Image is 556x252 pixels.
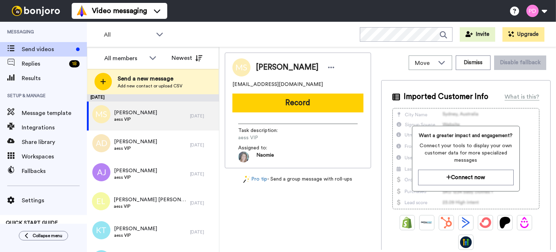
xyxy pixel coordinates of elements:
span: Integrations [22,123,87,132]
span: Want a greater impact and engagement? [418,132,514,139]
button: Upgrade [502,27,544,42]
div: All members [104,54,146,63]
img: Image of Melissa Swartz [232,58,250,77]
a: Pro tip [243,175,267,183]
span: Results [22,74,87,83]
img: el.png [92,192,110,210]
span: Task description : [238,127,289,134]
img: ms.png [92,105,110,123]
img: Shopify [401,217,413,228]
img: ActiveCampaign [460,217,472,228]
span: [PERSON_NAME] [114,109,157,116]
span: Send videos [22,45,73,54]
span: All [104,30,152,39]
span: Fallbacks [22,167,87,175]
span: QUICK START GUIDE [6,220,58,226]
img: Hubspot [441,217,452,228]
span: Workspaces [22,152,87,161]
span: [PERSON_NAME] [256,62,319,73]
span: Share library [22,138,87,146]
img: vm-color.svg [76,5,88,17]
button: Newest [166,51,208,65]
span: Send a new message [118,74,182,83]
span: [PERSON_NAME] [114,167,157,174]
span: aess VIP [114,232,157,238]
span: Move [415,59,434,67]
button: Record [232,94,363,112]
span: [PERSON_NAME] [114,225,157,232]
button: Dismiss [456,55,490,70]
span: Replies [22,59,66,68]
img: Drip [519,217,530,228]
span: [PERSON_NAME] [114,138,157,145]
button: Invite [460,27,495,42]
img: Patreon [499,217,511,228]
div: [DATE] [190,200,215,206]
div: [DATE] [190,113,215,119]
button: Disable fallback [494,55,546,70]
button: Connect now [418,170,514,185]
img: kt.png [92,221,110,239]
span: Imported Customer Info [404,91,488,102]
img: Ontraport [421,217,433,228]
div: - Send a group message with roll-ups [225,175,371,183]
span: aess VIP [114,174,157,180]
span: Naomie [256,152,274,162]
img: aj.png [92,163,110,181]
img: ad.png [92,134,110,152]
button: Collapse menu [19,231,68,240]
span: [EMAIL_ADDRESS][DOMAIN_NAME] [232,81,323,88]
span: aess VIP [114,145,157,151]
span: [PERSON_NAME] [PERSON_NAME] [114,196,186,203]
span: Video messaging [92,6,147,16]
span: Assigned to: [238,144,289,152]
img: GoHighLevel [460,236,472,248]
span: Settings [22,196,87,205]
div: [DATE] [190,229,215,235]
span: Collapse menu [33,233,62,239]
div: [DATE] [190,142,215,148]
span: Message template [22,109,87,117]
div: 18 [69,60,80,67]
img: bf907703-e70c-4f4a-b4b6-a47ca18da882-1680187883.jpg [238,152,249,162]
div: [DATE] [87,94,219,102]
img: ConvertKit [480,217,491,228]
span: Add new contact or upload CSV [118,83,182,89]
div: [DATE] [190,171,215,177]
img: bj-logo-header-white.svg [9,6,63,16]
img: magic-wand.svg [243,175,250,183]
span: Connect your tools to display your own customer data for more specialized messages [418,142,514,164]
span: aess VIP [238,134,307,141]
span: aess VIP [114,116,157,122]
span: aess VIP [114,203,186,209]
div: What is this? [505,92,539,101]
